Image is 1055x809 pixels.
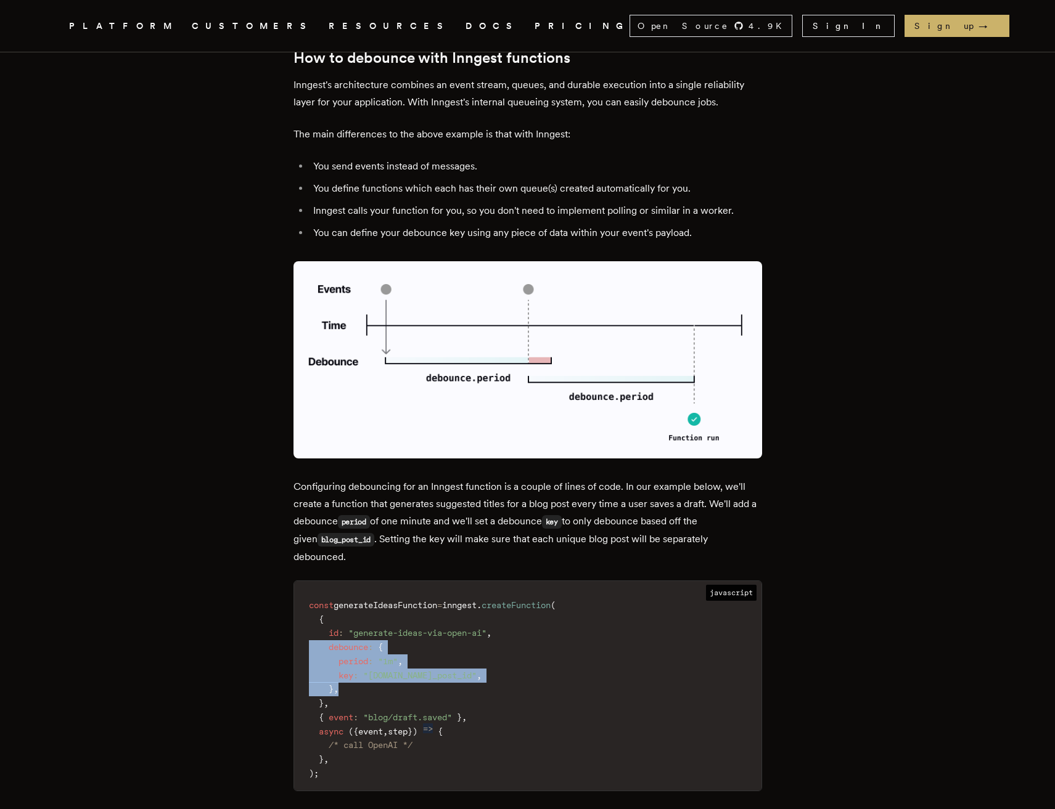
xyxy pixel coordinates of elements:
span: , [324,754,329,764]
span: } [319,698,324,708]
img: Visualization of how debounce is applied [294,261,762,458]
span: inngest [442,600,477,610]
span: , [383,726,388,736]
li: You define functions which each has their own queue(s) created automatically for you. [310,180,762,197]
button: RESOURCES [329,18,451,34]
span: } [319,754,324,764]
span: , [462,712,467,722]
span: { [319,712,324,722]
p: The main differences to the above example is that with Inngest: [294,126,762,143]
span: const [309,600,334,610]
span: { [319,614,324,624]
span: "blog/draft.saved" [363,712,452,722]
span: step [388,726,408,736]
span: , [477,670,482,680]
span: id [329,628,339,638]
a: Sign up [905,15,1009,37]
p: Inngest's architecture combines an event stream, queues, and durable execution into a single reli... [294,76,762,111]
span: "generate-ideas-via-open-ai" [348,628,486,638]
span: "1m" [378,656,398,666]
span: { [353,726,358,736]
span: generateIdeasFunction [334,600,437,610]
span: , [334,684,339,694]
a: DOCS [466,18,520,34]
span: = [437,600,442,610]
span: , [486,628,491,638]
span: ( [551,600,556,610]
li: You send events instead of messages. [310,158,762,175]
span: period [339,656,368,666]
span: "[DOMAIN_NAME]_post_id" [363,670,477,680]
h2: How to debounce with Inngest functions [294,49,762,67]
span: { [378,642,383,652]
span: } [408,726,413,736]
span: ; [314,768,319,778]
code: blog_post_id [318,533,374,547]
span: } [457,712,462,722]
span: createFunction [482,600,551,610]
span: Open Source [638,20,729,32]
span: → [979,20,1000,32]
span: } [329,684,334,694]
span: /* call OpenAI */ [329,740,413,750]
span: javascript [706,585,757,601]
span: : [368,656,373,666]
span: 4.9 K [749,20,789,32]
li: You can define your debounce key using any piece of data within your event's payload. [310,224,762,242]
span: , [398,656,403,666]
span: event [329,712,353,722]
span: ) [413,726,417,736]
span: , [324,698,329,708]
span: : [368,642,373,652]
span: event [358,726,383,736]
span: : [339,628,343,638]
span: . [477,600,482,610]
li: Inngest calls your function for you, so you don't need to implement polling or similar in a worker. [310,202,762,219]
a: CUSTOMERS [192,18,314,34]
span: : [353,712,358,722]
span: ( [348,726,353,736]
a: PRICING [535,18,630,34]
code: key [542,515,562,529]
span: : [353,670,358,680]
span: debounce [329,642,368,652]
span: async [319,726,343,736]
span: key [339,670,353,680]
span: ) [309,768,314,778]
span: => [423,723,433,733]
button: PLATFORM [69,18,177,34]
span: { [438,726,443,736]
a: Sign In [802,15,895,37]
p: Configuring debouncing for an Inngest function is a couple of lines of code. In our example below... [294,478,762,566]
code: period [338,515,370,529]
